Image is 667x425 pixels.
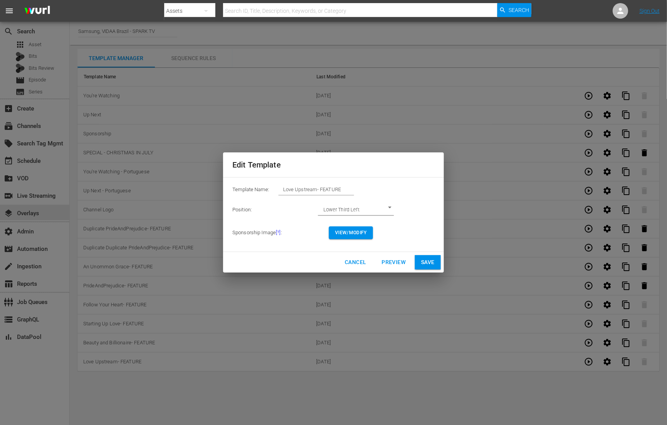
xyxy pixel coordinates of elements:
span: Cancel [345,257,366,267]
span: Updating the image takes effect immediately, regardless of whether the template is saved [276,230,280,235]
td: Position: [232,199,329,220]
button: Save [415,255,441,270]
button: View/Modify [329,226,373,239]
span: Template Name: [232,187,269,192]
td: Sponsorship Image : [232,220,329,245]
span: Save [421,257,435,267]
span: View/Modify [335,229,367,237]
span: Preview [382,257,406,267]
div: Lower Third Left [318,204,394,216]
img: ans4CAIJ8jUAAAAAAAAAAAAAAAAAAAAAAAAgQb4GAAAAAAAAAAAAAAAAAAAAAAAAJMjXAAAAAAAAAAAAAAAAAAAAAAAAgAT5G... [19,2,56,20]
span: menu [5,6,14,16]
button: Cancel [339,255,372,270]
span: Search [509,3,529,17]
a: Sign Out [639,8,660,14]
button: Preview [376,255,412,270]
h2: Edit Template [232,159,435,171]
